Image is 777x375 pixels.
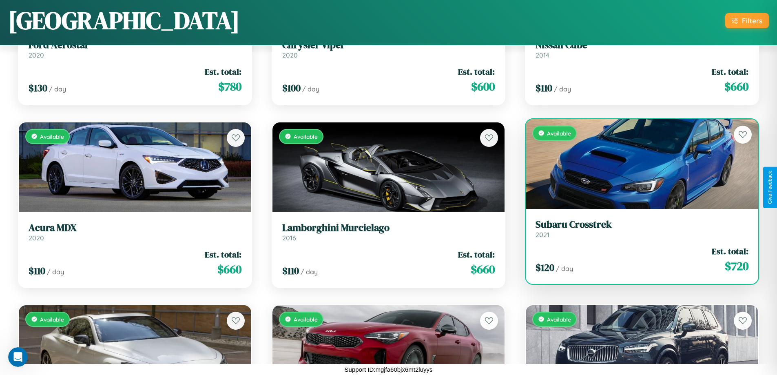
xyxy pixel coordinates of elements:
[282,222,495,242] a: Lamborghini Murcielago2016
[712,66,748,78] span: Est. total:
[29,39,241,59] a: Ford Aerostar2020
[205,66,241,78] span: Est. total:
[725,258,748,274] span: $ 720
[767,171,773,204] div: Give Feedback
[536,261,554,274] span: $ 120
[536,39,748,51] h3: Nissan Cube
[742,16,762,25] div: Filters
[205,249,241,260] span: Est. total:
[294,316,318,323] span: Available
[8,4,240,37] h1: [GEOGRAPHIC_DATA]
[554,85,571,93] span: / day
[282,234,296,242] span: 2016
[29,264,45,277] span: $ 110
[458,66,495,78] span: Est. total:
[29,81,47,95] span: $ 130
[282,222,495,234] h3: Lamborghini Murcielago
[47,268,64,276] span: / day
[218,78,241,95] span: $ 780
[458,249,495,260] span: Est. total:
[536,219,748,231] h3: Subaru Crosstrek
[536,39,748,59] a: Nissan Cube2014
[282,39,495,59] a: Chrysler Viper2020
[217,261,241,277] span: $ 660
[40,133,64,140] span: Available
[712,245,748,257] span: Est. total:
[547,316,571,323] span: Available
[282,81,301,95] span: $ 100
[536,231,549,239] span: 2021
[724,78,748,95] span: $ 660
[301,268,318,276] span: / day
[29,39,241,51] h3: Ford Aerostar
[29,51,44,59] span: 2020
[556,264,573,273] span: / day
[345,364,433,375] p: Support ID: mgjfa60bjx6mt2luyys
[282,51,298,59] span: 2020
[29,222,241,234] h3: Acura MDX
[471,78,495,95] span: $ 600
[282,39,495,51] h3: Chrysler Viper
[8,347,28,367] iframe: Intercom live chat
[302,85,319,93] span: / day
[49,85,66,93] span: / day
[725,13,769,28] button: Filters
[471,261,495,277] span: $ 660
[29,222,241,242] a: Acura MDX2020
[294,133,318,140] span: Available
[282,264,299,277] span: $ 110
[40,316,64,323] span: Available
[536,51,549,59] span: 2014
[547,130,571,137] span: Available
[536,219,748,239] a: Subaru Crosstrek2021
[29,234,44,242] span: 2020
[536,81,552,95] span: $ 110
